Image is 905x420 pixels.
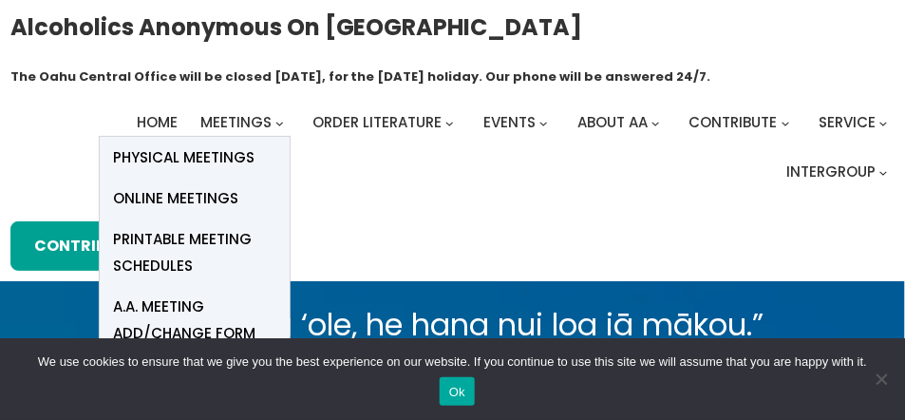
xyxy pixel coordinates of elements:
[137,109,178,136] a: Home
[879,119,888,127] button: Service submenu
[10,67,711,86] h1: The Oahu Central Office will be closed [DATE], for the [DATE] holiday. Our phone will be answered...
[46,298,860,352] p: “Me kōkua ‘ole, he hana nui loa iā mākou.”
[445,119,454,127] button: Order Literature submenu
[10,109,896,185] nav: Intergroup
[100,286,290,353] a: A.A. Meeting Add/Change Form
[100,137,290,178] a: Physical Meetings
[114,144,255,171] span: Physical Meetings
[689,112,778,132] span: Contribute
[787,159,877,185] a: Intergroup
[100,178,290,219] a: Online Meetings
[10,221,160,271] a: Contribute
[114,226,275,279] span: Printable Meeting Schedules
[577,112,648,132] span: About AA
[100,219,290,286] a: Printable Meeting Schedules
[577,109,648,136] a: About AA
[137,112,178,132] span: Home
[483,112,536,132] span: Events
[275,119,284,127] button: Meetings submenu
[114,294,275,347] span: A.A. Meeting Add/Change Form
[114,185,239,212] span: Online Meetings
[820,112,877,132] span: Service
[539,119,548,127] button: Events submenu
[820,109,877,136] a: Service
[10,7,583,48] a: Alcoholics Anonymous on [GEOGRAPHIC_DATA]
[200,109,272,136] a: Meetings
[440,377,475,406] button: Ok
[787,162,877,181] span: Intergroup
[313,112,443,132] span: Order Literature
[689,109,778,136] a: Contribute
[38,353,867,372] span: We use cookies to ensure that we give you the best experience on our website. If you continue to ...
[872,370,891,389] span: No
[483,109,536,136] a: Events
[200,112,272,132] span: Meetings
[651,119,660,127] button: About AA submenu
[879,168,888,177] button: Intergroup submenu
[782,119,790,127] button: Contribute submenu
